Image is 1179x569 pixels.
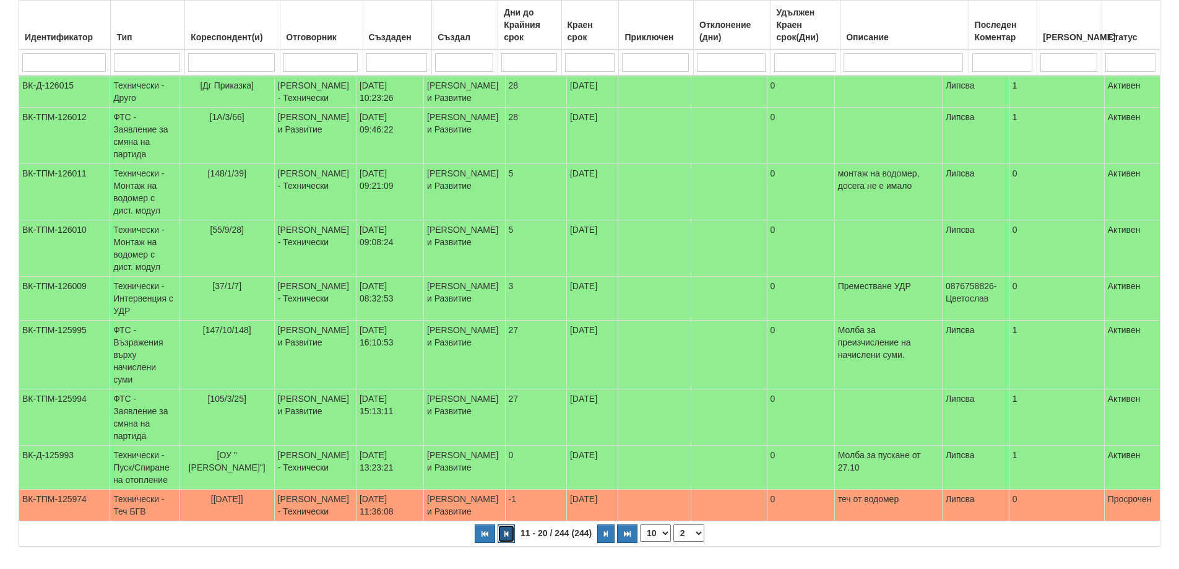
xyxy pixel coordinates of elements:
td: 0 [767,108,834,164]
span: 27 [509,325,519,335]
td: [PERSON_NAME] - Технически [274,446,356,490]
td: Технически - Монтаж на водомер с дист. модул [110,164,180,220]
div: Статус [1105,28,1157,46]
td: ФТС - Заявление за смяна на партида [110,389,180,446]
td: [DATE] [566,321,618,389]
td: [DATE] 09:21:09 [356,164,423,220]
td: ВК-ТПМ-125974 [19,490,110,521]
td: 0 [767,446,834,490]
button: Предишна страница [498,524,515,543]
th: Брой Файлове: No sort applied, activate to apply an ascending sort [1037,1,1102,50]
div: Описание [844,28,965,46]
td: [PERSON_NAME] и Развитие [424,490,506,521]
td: 0 [1009,220,1104,277]
td: ВК-Д-125993 [19,446,110,490]
td: ФТС - Заявление за смяна на партида [110,108,180,164]
td: Технически - Теч БГВ [110,490,180,521]
td: Технически - Друго [110,76,180,108]
button: Първа страница [475,524,495,543]
span: [55/9/28] [210,225,244,235]
th: Тип: No sort applied, activate to apply an ascending sort [111,1,185,50]
td: [PERSON_NAME] и Развитие [424,277,506,321]
th: Идентификатор: No sort applied, activate to apply an ascending sort [19,1,111,50]
span: 28 [509,80,519,90]
td: [DATE] 09:46:22 [356,108,423,164]
td: [PERSON_NAME] - Технически [274,220,356,277]
span: Липсва [946,450,975,460]
th: Статус: No sort applied, activate to apply an ascending sort [1102,1,1160,50]
td: 1 [1009,76,1104,108]
span: [1А/3/66] [210,112,244,122]
td: Технически - Интервенция с УДР [110,277,180,321]
td: [DATE] [566,490,618,521]
td: 0 [767,321,834,389]
div: Последен Коментар [972,16,1034,46]
span: Липсва [946,80,975,90]
td: [DATE] [566,220,618,277]
span: [148/1/39] [208,168,246,178]
td: ВК-ТПМ-125994 [19,389,110,446]
td: 1 [1009,321,1104,389]
th: Отговорник: No sort applied, activate to apply an ascending sort [280,1,363,50]
td: 1 [1009,446,1104,490]
th: Кореспондент(и): No sort applied, activate to apply an ascending sort [185,1,280,50]
th: Създаден: No sort applied, activate to apply an ascending sort [363,1,432,50]
td: 0 [1009,490,1104,521]
td: [PERSON_NAME] и Развитие [424,164,506,220]
div: Идентификатор [22,28,107,46]
td: [PERSON_NAME] и Развитие [424,389,506,446]
td: [PERSON_NAME] и Развитие [424,108,506,164]
td: [DATE] [566,277,618,321]
div: Отговорник [283,28,359,46]
span: [105/3/25] [208,394,246,404]
div: [PERSON_NAME] [1040,28,1099,46]
td: 1 [1009,389,1104,446]
span: 5 [509,225,514,235]
span: Липсва [946,112,975,122]
td: [DATE] 10:23:26 [356,76,423,108]
td: ФТС - Възражения върху начислени суми [110,321,180,389]
span: [37/1/7] [212,281,241,291]
td: [DATE] 08:32:53 [356,277,423,321]
span: Липсва [946,225,975,235]
span: Липсва [946,168,975,178]
td: [PERSON_NAME] и Развитие [274,321,356,389]
span: 28 [509,112,519,122]
th: Дни до Крайния срок: No sort applied, activate to apply an ascending sort [498,1,561,50]
td: [DATE] [566,164,618,220]
td: [PERSON_NAME] и Развитие [424,321,506,389]
td: [DATE] 11:36:08 [356,490,423,521]
td: Активен [1104,76,1160,108]
td: [PERSON_NAME] и Развитие [424,220,506,277]
td: [PERSON_NAME] - Технически [274,277,356,321]
span: 11 - 20 / 244 (244) [517,528,595,538]
td: Активен [1104,446,1160,490]
p: монтаж на водомер, досега не е имало [838,167,939,192]
td: 1 [1009,108,1104,164]
td: ВК-ТПМ-126010 [19,220,110,277]
span: -1 [509,494,516,504]
span: Липсва [946,394,975,404]
p: теч от водомер [838,493,939,505]
div: Създал [435,28,494,46]
th: Приключен: No sort applied, activate to apply an ascending sort [619,1,694,50]
td: [DATE] 13:23:21 [356,446,423,490]
td: [DATE] 09:08:24 [356,220,423,277]
select: Брой редове на страница [640,524,671,542]
span: 3 [509,281,514,291]
td: [DATE] [566,446,618,490]
select: Страница номер [673,524,704,542]
td: [DATE] 16:10:53 [356,321,423,389]
span: 5 [509,168,514,178]
td: [PERSON_NAME] - Технически [274,490,356,521]
td: [DATE] [566,108,618,164]
div: Приключен [622,28,690,46]
div: Удължен Краен срок(Дни) [774,4,837,46]
th: Отклонение (дни): No sort applied, activate to apply an ascending sort [694,1,771,50]
th: Описание: No sort applied, activate to apply an ascending sort [840,1,969,50]
span: 27 [509,394,519,404]
td: Активен [1104,389,1160,446]
p: Преместване УДР [838,280,939,292]
div: Дни до Крайния срок [501,4,558,46]
th: Създал: No sort applied, activate to apply an ascending sort [432,1,498,50]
